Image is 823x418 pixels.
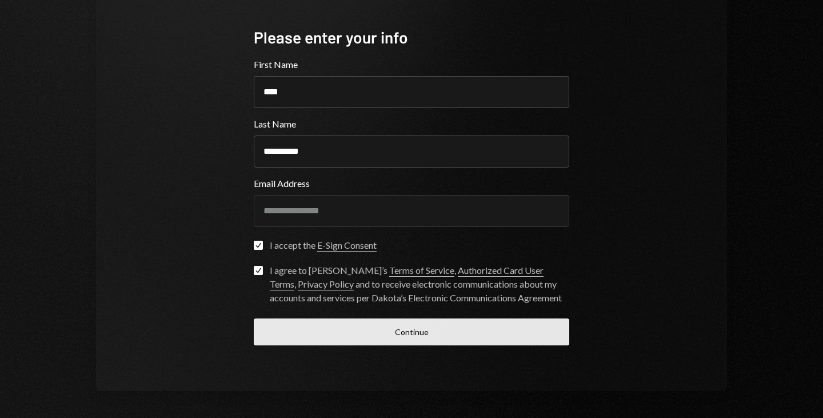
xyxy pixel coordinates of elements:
div: Please enter your info [254,26,569,49]
a: E-Sign Consent [317,240,377,252]
label: First Name [254,58,569,71]
button: I agree to [PERSON_NAME]’s Terms of Service, Authorized Card User Terms, Privacy Policy and to re... [254,266,263,275]
button: Continue [254,319,569,345]
a: Privacy Policy [298,278,354,290]
div: I agree to [PERSON_NAME]’s , , and to receive electronic communications about my accounts and ser... [270,264,569,305]
a: Authorized Card User Terms [270,265,544,290]
a: Terms of Service [389,265,454,277]
label: Last Name [254,117,569,131]
button: I accept the E-Sign Consent [254,241,263,250]
div: I accept the [270,238,377,252]
label: Email Address [254,177,569,190]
